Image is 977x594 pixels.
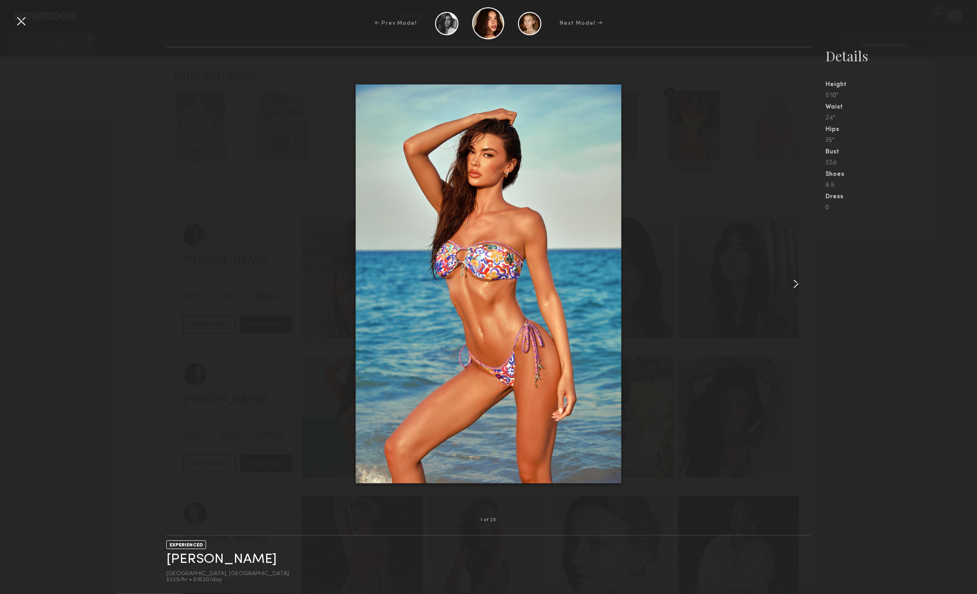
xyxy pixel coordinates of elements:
[825,137,977,144] div: 35"
[825,182,977,189] div: 8.5
[825,126,977,133] div: Hips
[480,518,497,523] div: 1 of 25
[825,149,977,155] div: Bust
[166,571,289,577] div: [GEOGRAPHIC_DATA], [GEOGRAPHIC_DATA]
[825,93,977,99] div: 5'10"
[825,115,977,121] div: 24"
[825,160,977,166] div: 32d
[166,577,289,583] div: $225/hr • $1620/day
[825,47,977,65] div: Details
[825,194,977,200] div: Dress
[825,171,977,178] div: Shoes
[375,19,417,27] div: ← Prev Model
[560,19,602,27] div: Next Model →
[825,104,977,110] div: Waist
[166,540,206,549] div: EXPERIENCED
[825,82,977,88] div: Height
[166,552,277,567] a: [PERSON_NAME]
[825,205,977,211] div: 0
